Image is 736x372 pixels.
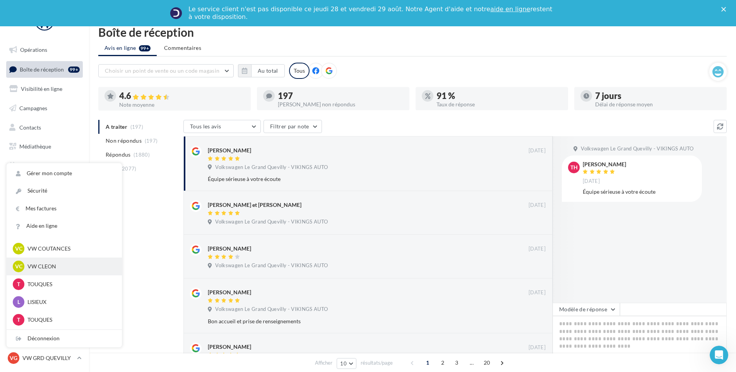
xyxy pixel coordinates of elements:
[27,316,113,324] p: TOUQUES
[581,145,693,152] span: Volkswagen Le Grand Quevilly - VIKINGS AUTO
[5,138,84,155] a: Médiathèque
[7,330,122,347] div: Déconnexion
[450,357,463,369] span: 3
[337,358,356,369] button: 10
[27,245,113,253] p: VW COUTANCES
[529,202,546,209] span: [DATE]
[7,165,122,182] a: Gérer mon compte
[98,64,234,77] button: Choisir un point de vente ou un code magasin
[595,102,721,107] div: Délai de réponse moyen
[289,63,310,79] div: Tous
[215,164,328,171] span: Volkswagen Le Grand Quevilly - VIKINGS AUTO
[190,123,221,130] span: Tous les avis
[15,263,22,270] span: VC
[5,61,84,78] a: Boîte de réception99+
[481,357,493,369] span: 20
[208,317,495,325] div: Bon accueil et prise de renseignements
[710,346,728,364] iframe: Intercom live chat
[5,42,84,58] a: Opérations
[119,102,245,108] div: Note moyenne
[208,245,251,253] div: [PERSON_NAME]
[5,119,84,136] a: Contacts
[215,262,328,269] span: Volkswagen Le Grand Quevilly - VIKINGS AUTO
[98,26,727,38] div: Boîte de réception
[170,7,182,19] img: Profile image for Service-Client
[529,344,546,351] span: [DATE]
[208,288,251,296] div: [PERSON_NAME]
[553,303,620,316] button: Modèle de réponse
[421,357,434,369] span: 1
[22,354,74,362] p: VW GRD QUEVILLY
[208,343,251,351] div: [PERSON_NAME]
[17,316,20,324] span: T
[721,7,729,12] div: Fermer
[361,359,393,367] span: résultats/page
[595,92,721,100] div: 7 jours
[183,120,261,133] button: Tous les avis
[19,105,47,111] span: Campagnes
[120,166,137,172] span: (2077)
[529,289,546,296] span: [DATE]
[19,162,45,169] span: Calendrier
[529,147,546,154] span: [DATE]
[6,351,83,365] a: VG VW GRD QUEVILLY
[5,81,84,97] a: Visibilité en ligne
[15,245,22,253] span: VC
[21,85,62,92] span: Visibilité en ligne
[106,151,131,159] span: Répondus
[119,92,245,101] div: 4.6
[17,280,20,288] span: T
[68,67,80,73] div: 99+
[27,298,113,306] p: LISIEUX
[278,92,403,100] div: 197
[208,175,495,183] div: Équipe sérieuse à votre écoute
[436,357,449,369] span: 2
[20,46,47,53] span: Opérations
[105,67,219,74] span: Choisir un point de vente ou un code magasin
[238,64,285,77] button: Au total
[134,152,150,158] span: (1880)
[583,178,600,185] span: [DATE]
[570,164,578,171] span: TH
[315,359,332,367] span: Afficher
[19,124,41,130] span: Contacts
[145,138,158,144] span: (197)
[5,100,84,116] a: Campagnes
[7,200,122,217] a: Mes factures
[583,162,626,167] div: [PERSON_NAME]
[5,177,84,200] a: PLV et print personnalisable
[27,263,113,270] p: VW CLEON
[7,182,122,200] a: Sécurité
[215,218,328,225] span: Volkswagen Le Grand Quevilly - VIKINGS AUTO
[17,298,20,306] span: L
[436,102,562,107] div: Taux de réponse
[188,5,554,21] div: Le service client n'est pas disponible ce jeudi 28 et vendredi 29 août. Notre Agent d'aide et not...
[436,92,562,100] div: 91 %
[251,64,285,77] button: Au total
[208,201,301,209] div: [PERSON_NAME] et [PERSON_NAME]
[164,44,201,52] span: Commentaires
[264,120,322,133] button: Filtrer par note
[106,137,142,145] span: Non répondus
[19,143,51,150] span: Médiathèque
[27,280,113,288] p: TOUQUES
[278,102,403,107] div: [PERSON_NAME] non répondus
[583,188,696,196] div: Équipe sérieuse à votre écoute
[20,66,64,72] span: Boîte de réception
[7,217,122,235] a: Aide en ligne
[529,246,546,253] span: [DATE]
[490,5,530,13] a: aide en ligne
[5,203,84,225] a: Campagnes DataOnDemand
[5,158,84,174] a: Calendrier
[10,354,17,362] span: VG
[466,357,478,369] span: ...
[215,306,328,313] span: Volkswagen Le Grand Quevilly - VIKINGS AUTO
[208,147,251,154] div: [PERSON_NAME]
[340,360,347,367] span: 10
